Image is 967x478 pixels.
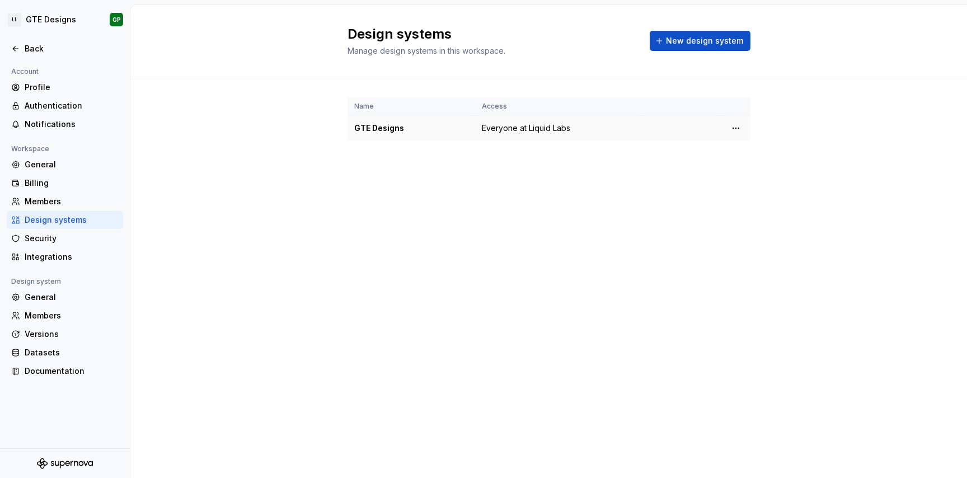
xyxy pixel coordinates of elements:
[7,307,123,325] a: Members
[25,43,119,54] div: Back
[25,233,119,244] div: Security
[7,344,123,362] a: Datasets
[26,14,76,25] div: GTE Designs
[666,35,743,46] span: New design system
[7,288,123,306] a: General
[25,159,119,170] div: General
[2,7,128,32] button: LLGTE DesignsGP
[25,214,119,226] div: Design systems
[7,193,123,210] a: Members
[7,229,123,247] a: Security
[7,325,123,343] a: Versions
[7,275,65,288] div: Design system
[25,119,119,130] div: Notifications
[25,196,119,207] div: Members
[7,65,43,78] div: Account
[8,13,21,26] div: LL
[348,97,475,116] th: Name
[7,156,123,174] a: General
[25,365,119,377] div: Documentation
[25,310,119,321] div: Members
[7,142,54,156] div: Workspace
[7,78,123,96] a: Profile
[25,177,119,189] div: Billing
[25,292,119,303] div: General
[7,174,123,192] a: Billing
[25,100,119,111] div: Authentication
[112,15,121,24] div: GP
[7,40,123,58] a: Back
[650,31,750,51] button: New design system
[354,123,468,134] div: GTE Designs
[348,25,636,43] h2: Design systems
[7,211,123,229] a: Design systems
[25,251,119,263] div: Integrations
[475,97,642,116] th: Access
[7,115,123,133] a: Notifications
[25,329,119,340] div: Versions
[37,458,93,469] svg: Supernova Logo
[348,46,505,55] span: Manage design systems in this workspace.
[7,97,123,115] a: Authentication
[25,82,119,93] div: Profile
[25,347,119,358] div: Datasets
[7,362,123,380] a: Documentation
[7,248,123,266] a: Integrations
[482,123,570,134] span: Everyone at Liquid Labs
